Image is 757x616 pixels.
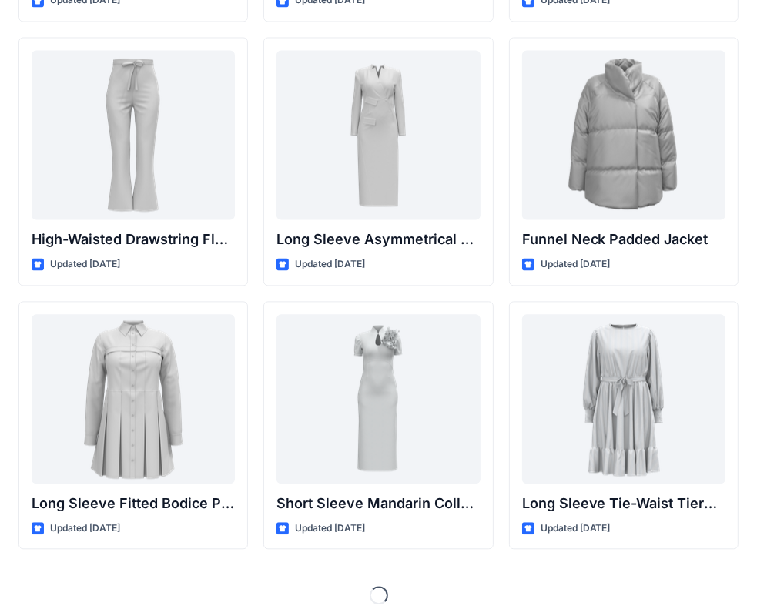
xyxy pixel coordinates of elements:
p: Short Sleeve Mandarin Collar Sheath Dress with Floral Appliqué [276,493,480,514]
p: Funnel Neck Padded Jacket [522,229,725,250]
p: Long Sleeve Tie-Waist Tiered Hem Midi Dress [522,493,725,514]
a: Short Sleeve Mandarin Collar Sheath Dress with Floral Appliqué [276,314,480,484]
a: Long Sleeve Asymmetrical Wrap Midi Dress [276,50,480,219]
p: Updated [DATE] [541,521,611,537]
p: Updated [DATE] [50,256,120,273]
a: Long Sleeve Tie-Waist Tiered Hem Midi Dress [522,314,725,484]
p: Updated [DATE] [541,256,611,273]
p: Long Sleeve Asymmetrical Wrap Midi Dress [276,229,480,250]
p: Updated [DATE] [295,256,365,273]
p: Updated [DATE] [295,521,365,537]
a: High-Waisted Drawstring Flare Trousers [32,50,235,219]
a: Funnel Neck Padded Jacket [522,50,725,219]
p: Updated [DATE] [50,521,120,537]
p: High-Waisted Drawstring Flare Trousers [32,229,235,250]
p: Long Sleeve Fitted Bodice Pleated Mini Shirt Dress [32,493,235,514]
a: Long Sleeve Fitted Bodice Pleated Mini Shirt Dress [32,314,235,484]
